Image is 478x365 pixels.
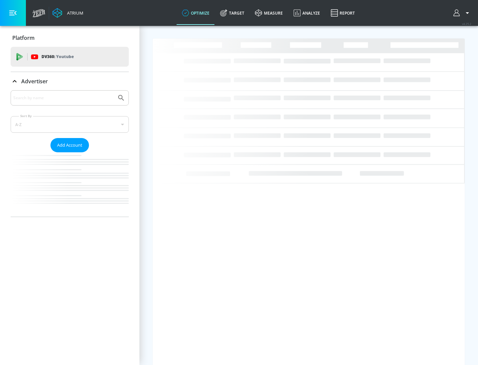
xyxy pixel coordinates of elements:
[57,141,82,149] span: Add Account
[11,90,129,217] div: Advertiser
[11,72,129,91] div: Advertiser
[19,114,33,118] label: Sort By
[41,53,74,60] p: DV360:
[11,47,129,67] div: DV360: Youtube
[462,22,471,26] span: v 4.25.2
[325,1,360,25] a: Report
[12,34,35,41] p: Platform
[11,29,129,47] div: Platform
[50,138,89,152] button: Add Account
[13,94,114,102] input: Search by name
[288,1,325,25] a: Analyze
[21,78,48,85] p: Advertiser
[177,1,215,25] a: optimize
[56,53,74,60] p: Youtube
[250,1,288,25] a: measure
[11,152,129,217] nav: list of Advertiser
[215,1,250,25] a: Target
[64,10,83,16] div: Atrium
[52,8,83,18] a: Atrium
[11,116,129,133] div: A-Z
